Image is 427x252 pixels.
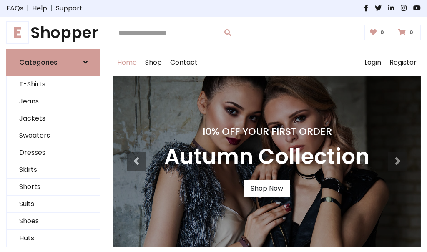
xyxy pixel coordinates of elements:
[407,29,415,36] span: 0
[7,127,100,144] a: Sweaters
[166,49,202,76] a: Contact
[7,76,100,93] a: T-Shirts
[385,49,421,76] a: Register
[360,49,385,76] a: Login
[164,144,369,170] h3: Autumn Collection
[164,126,369,137] h4: 10% Off Your First Order
[6,23,100,42] a: EShopper
[393,25,421,40] a: 0
[7,213,100,230] a: Shoes
[56,3,83,13] a: Support
[7,93,100,110] a: Jeans
[141,49,166,76] a: Shop
[6,49,100,76] a: Categories
[7,161,100,179] a: Skirts
[378,29,386,36] span: 0
[7,144,100,161] a: Dresses
[6,23,100,42] h1: Shopper
[113,49,141,76] a: Home
[7,110,100,127] a: Jackets
[23,3,32,13] span: |
[7,179,100,196] a: Shorts
[364,25,392,40] a: 0
[7,196,100,213] a: Suits
[32,3,47,13] a: Help
[6,3,23,13] a: FAQs
[6,21,29,44] span: E
[19,58,58,66] h6: Categories
[47,3,56,13] span: |
[7,230,100,247] a: Hats
[244,180,290,197] a: Shop Now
